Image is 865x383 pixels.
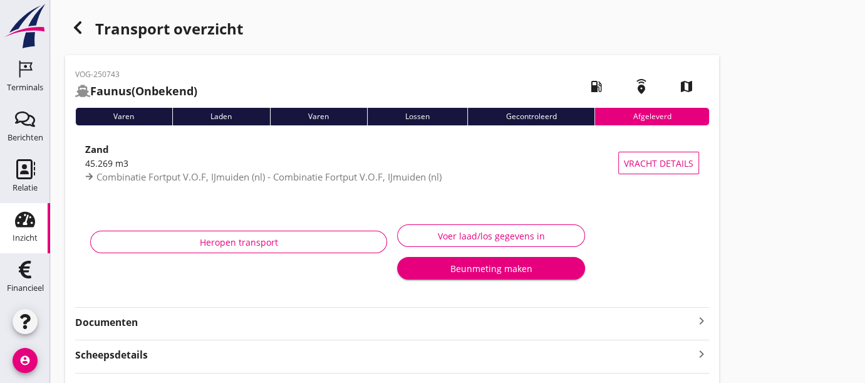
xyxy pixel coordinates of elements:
div: Berichten [8,134,43,142]
h2: (Onbekend) [75,83,197,100]
i: keyboard_arrow_right [694,313,709,328]
div: Financieel [7,284,44,292]
div: Voer laad/los gegevens in [408,229,574,243]
button: Vracht details [618,152,699,174]
span: Combinatie Fortput V.O.F, IJmuiden (nl) - Combinatie Fortput V.O.F, IJmuiden (nl) [96,171,442,183]
div: Gecontroleerd [467,108,594,125]
div: Inzicht [13,234,38,242]
i: map [669,69,704,104]
span: Vracht details [624,157,693,170]
p: VOG-250743 [75,69,197,80]
i: local_gas_station [579,69,614,104]
div: Terminals [7,83,43,92]
strong: Scheepsdetails [75,348,148,362]
div: Lossen [367,108,468,125]
i: emergency_share [624,69,659,104]
div: Transport overzicht [65,15,719,45]
img: logo-small.a267ee39.svg [3,3,48,50]
button: Heropen transport [90,231,387,253]
strong: Faunus [90,83,132,98]
button: Beunmeting maken [397,257,585,280]
strong: Zand [85,143,109,155]
button: Voer laad/los gegevens in [397,224,585,247]
div: Varen [75,108,172,125]
strong: Documenten [75,315,694,330]
i: account_circle [13,348,38,373]
div: Afgeleverd [594,108,709,125]
div: 45.269 m3 [85,157,618,170]
i: keyboard_arrow_right [694,345,709,362]
div: Relatie [13,184,38,192]
div: Laden [172,108,270,125]
div: Varen [270,108,367,125]
div: Beunmeting maken [407,262,575,275]
div: Heropen transport [101,236,376,249]
a: Zand45.269 m3Combinatie Fortput V.O.F, IJmuiden (nl) - Combinatie Fortput V.O.F, IJmuiden (nl)Vra... [75,135,709,191]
